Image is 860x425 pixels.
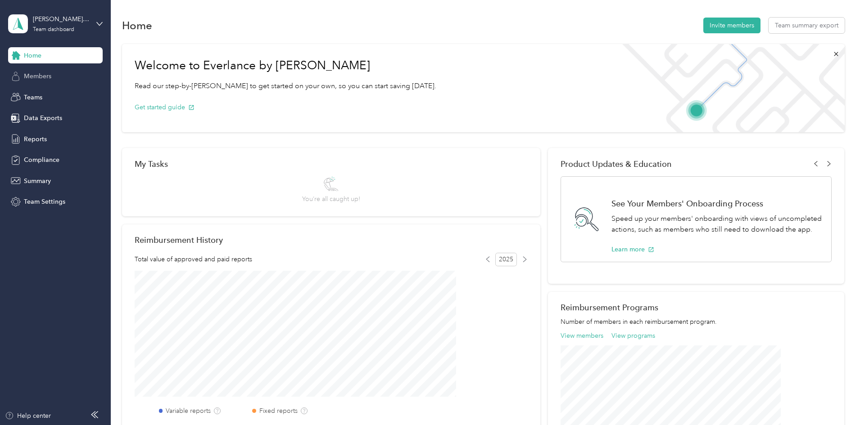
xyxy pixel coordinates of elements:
[495,253,517,266] span: 2025
[24,113,62,123] span: Data Exports
[24,155,59,165] span: Compliance
[166,406,211,416] label: Variable reports
[24,134,47,144] span: Reports
[24,93,42,102] span: Teams
[24,51,41,60] span: Home
[769,18,845,33] button: Team summary export
[135,58,436,73] h1: Welcome to Everlance by [PERSON_NAME]
[810,375,860,425] iframe: Everlance-gr Chat Button Frame
[135,159,528,169] div: My Tasks
[561,303,832,312] h2: Reimbursement Programs
[611,331,655,340] button: View programs
[33,14,89,24] div: [PERSON_NAME] Team
[302,194,360,204] span: You’re all caught up!
[259,406,298,416] label: Fixed reports
[561,159,672,169] span: Product Updates & Education
[561,331,603,340] button: View members
[5,411,51,421] button: Help center
[611,245,654,254] button: Learn more
[611,199,822,208] h1: See Your Members' Onboarding Process
[122,21,152,30] h1: Home
[613,44,844,132] img: Welcome to everlance
[611,213,822,235] p: Speed up your members' onboarding with views of uncompleted actions, such as members who still ne...
[561,317,832,327] p: Number of members in each reimbursement program.
[135,255,252,264] span: Total value of approved and paid reports
[135,103,195,112] button: Get started guide
[24,197,65,206] span: Team Settings
[703,18,760,33] button: Invite members
[135,81,436,92] p: Read our step-by-[PERSON_NAME] to get started on your own, so you can start saving [DATE].
[24,72,51,81] span: Members
[33,27,74,32] div: Team dashboard
[135,235,223,245] h2: Reimbursement History
[24,176,51,186] span: Summary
